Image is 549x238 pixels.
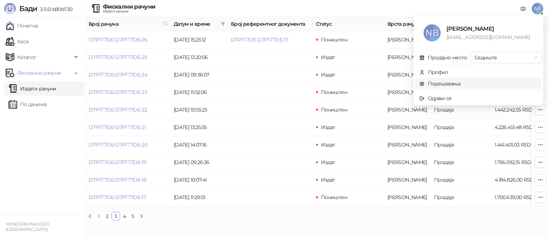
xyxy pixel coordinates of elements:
[492,171,542,189] td: 4.184.826,00 RSD
[86,49,171,66] td: D7PTT7DE-D7PTT7DE-25
[431,189,492,206] td: Продаја
[19,4,37,13] span: Бади
[129,212,137,220] a: 5
[532,3,543,14] span: NB
[17,66,61,80] span: Фискални рачуни
[419,80,461,87] a: Подешавања
[137,212,146,220] button: right
[385,119,431,136] td: Аванс
[431,101,492,119] td: Продаја
[86,101,171,119] td: D7PTT7DE-D7PTT7DE-22
[171,31,228,49] td: [DATE] 15:23:12
[321,89,347,95] span: Поништен
[321,36,347,43] span: Поништен
[86,189,171,206] td: D7PTT7DE-D7PTT7DE-17
[6,222,49,232] small: MONOGRADNJA DOO [GEOGRAPHIC_DATA]
[174,20,218,28] span: Датум и време
[89,177,146,183] a: D7PTT7DE-D7PTT7DE-18
[86,66,171,84] td: D7PTT7DE-D7PTT7DE-24
[321,54,335,60] span: Издат
[171,171,228,189] td: [DATE] 10:07:41
[424,24,441,41] span: NB
[171,119,228,136] td: [DATE] 13:25:55
[88,214,92,218] span: left
[321,124,335,130] span: Издат
[89,159,146,165] a: D7PTT7DE-D7PTT7DE-19
[86,17,171,31] th: Број рачуна
[492,189,542,206] td: 1.700.639,00 RSD
[86,136,171,154] td: D7PTT7DE-D7PTT7DE-20
[385,136,431,154] td: Аванс
[171,136,228,154] td: [DATE] 14:07:16
[89,36,147,43] a: D7PTT7DE-D7PTT7DE-26
[86,171,171,189] td: D7PTT7DE-D7PTT7DE-18
[6,34,28,49] a: Каса
[86,119,171,136] td: D7PTT7DE-D7PTT7DE-21
[446,24,533,33] div: [PERSON_NAME]
[492,119,542,136] td: 4.226.451,48 RSD
[492,154,542,171] td: 1.756.092,15 RSD
[86,154,171,171] td: D7PTT7DE-D7PTT7DE-19
[385,17,431,31] th: Врста рачуна
[219,19,227,29] span: filter
[89,54,147,60] a: D7PTT7DE-D7PTT7DE-25
[9,97,46,111] a: По данима
[231,36,288,43] a: D7PTT7DE-D7PTT7DE-17
[89,20,160,28] span: Број рачуна
[94,212,103,220] li: 1
[37,6,72,13] span: 3.11.0-b80b730
[385,101,431,119] td: Аванс
[103,10,155,13] div: Издати рачуни
[492,101,542,119] td: 1.442.242,55 RSD
[137,212,146,220] li: Следећа страна
[428,94,452,102] div: Одјави се
[321,159,335,165] span: Издат
[89,124,146,130] a: D7PTT7DE-D7PTT7DE-21
[4,3,16,14] img: Logo
[321,142,335,148] span: Издат
[171,49,228,66] td: [DATE] 13:20:06
[86,84,171,101] td: D7PTT7DE-D7PTT7DE-23
[86,212,94,220] li: Претходна страна
[446,33,533,41] div: [EMAIL_ADDRESS][DOMAIN_NAME]
[120,212,129,220] li: 4
[89,142,147,148] a: D7PTT7DE-D7PTT7DE-20
[321,71,335,78] span: Издат
[9,81,56,96] a: Издати рачуни
[171,101,228,119] td: [DATE] 10:55:23
[518,3,529,14] a: Документација
[385,171,431,189] td: Аванс
[475,52,538,63] span: Седиште
[431,119,492,136] td: Продаја
[86,31,171,49] td: D7PTT7DE-D7PTT7DE-26
[321,194,347,200] span: Поништен
[385,154,431,171] td: Аванс
[112,212,120,220] a: 3
[171,66,228,84] td: [DATE] 09:36:07
[385,31,431,49] td: Аванс
[171,154,228,171] td: [DATE] 09:26:36
[17,50,36,64] span: Каталог
[387,20,421,28] span: Врста рачуна
[89,89,147,95] a: D7PTT7DE-D7PTT7DE-23
[89,106,147,113] a: D7PTT7DE-D7PTT7DE-22
[385,49,431,66] td: Аванс
[89,194,146,200] a: D7PTT7DE-D7PTT7DE-17
[6,19,38,33] a: Почетна
[171,189,228,206] td: [DATE] 11:29:01
[428,68,448,76] div: Профил
[321,177,335,183] span: Издат
[103,4,155,10] div: Фискални рачуни
[385,66,431,84] td: Аванс
[313,17,385,31] th: Статус
[86,212,94,220] button: left
[431,136,492,154] td: Продаја
[171,84,228,101] td: [DATE] 11:02:06
[492,136,542,154] td: 1.441.401,03 RSD
[103,212,111,220] a: 2
[321,106,347,113] span: Поништен
[228,17,313,31] th: Број референтног документа
[139,214,144,218] span: right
